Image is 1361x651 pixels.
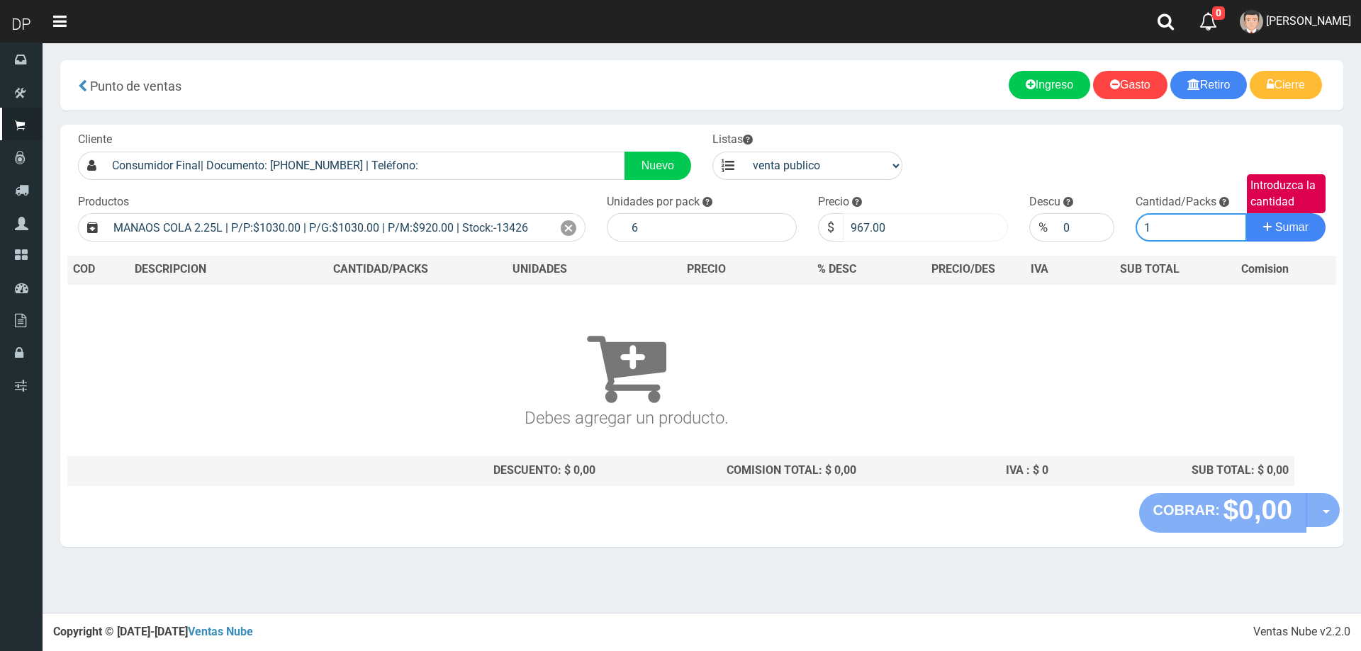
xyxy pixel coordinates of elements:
[1153,502,1220,518] strong: COBRAR:
[90,79,181,94] span: Punto de ventas
[1120,261,1180,278] span: SUB TOTAL
[106,213,552,242] input: Introduzca el nombre del producto
[1240,10,1263,33] img: User Image
[868,463,1049,479] div: IVA : $ 0
[288,463,595,479] div: DESCUENTO: $ 0,00
[1212,6,1225,20] span: 0
[282,256,478,284] th: CANTIDAD/PACKS
[687,261,726,278] span: PRECIO
[712,132,753,148] label: Listas
[1136,213,1248,242] input: Cantidad
[1056,213,1114,242] input: 000
[129,256,282,284] th: DES
[1009,71,1090,99] a: Ingreso
[1136,194,1216,210] label: Cantidad/Packs
[1275,221,1309,233] span: Sumar
[843,213,1008,242] input: 000
[1241,261,1289,278] span: Comision
[479,256,601,284] th: UNIDADES
[188,625,253,638] a: Ventas Nube
[78,132,112,148] label: Cliente
[1247,174,1326,214] label: Introduzca la cantidad
[1170,71,1248,99] a: Retiro
[625,152,691,180] a: Nuevo
[607,194,700,210] label: Unidades por pack
[1093,71,1167,99] a: Gasto
[1266,14,1351,28] span: [PERSON_NAME]
[1060,463,1288,479] div: SUB TOTAL: $ 0,00
[1029,213,1056,242] div: %
[1029,194,1060,210] label: Descu
[818,194,849,210] label: Precio
[78,194,129,210] label: Productos
[1250,71,1322,99] a: Cierre
[1031,262,1048,276] span: IVA
[818,213,843,242] div: $
[105,152,625,180] input: Consumidor Final
[931,262,995,276] span: PRECIO/DES
[1139,493,1307,533] button: COBRAR: $0,00
[73,305,1180,427] h3: Debes agregar un producto.
[817,262,856,276] span: % DESC
[607,463,856,479] div: COMISION TOTAL: $ 0,00
[1246,213,1326,242] button: Sumar
[1223,494,1292,525] strong: $0,00
[67,256,129,284] th: COD
[625,213,797,242] input: 1
[155,262,206,276] span: CRIPCION
[53,625,253,638] strong: Copyright © [DATE]-[DATE]
[1253,624,1350,640] div: Ventas Nube v2.2.0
